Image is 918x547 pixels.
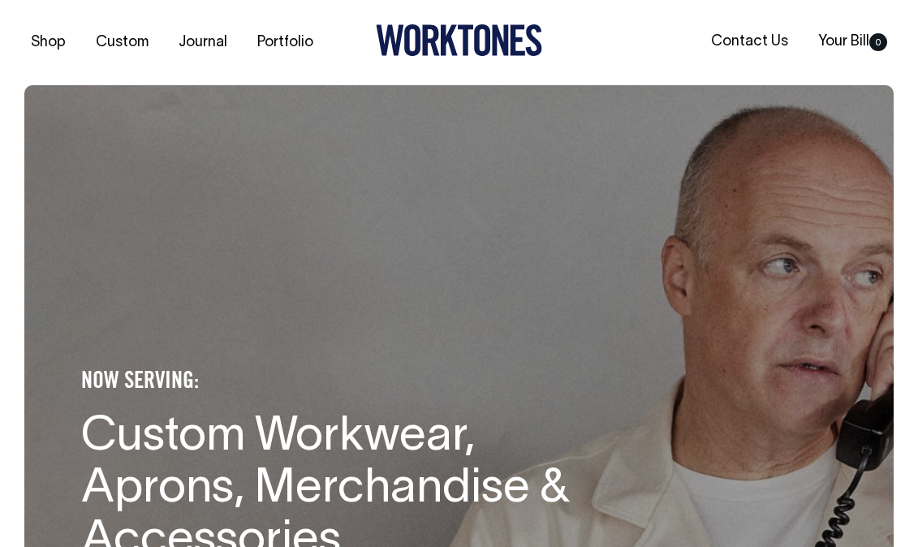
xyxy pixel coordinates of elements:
span: 0 [869,33,887,51]
h4: NOW SERVING: [81,368,609,396]
a: Contact Us [705,28,795,55]
a: Portfolio [251,29,320,56]
a: Shop [24,29,72,56]
a: Custom [89,29,155,56]
a: Journal [172,29,234,56]
a: Your Bill0 [812,28,894,55]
